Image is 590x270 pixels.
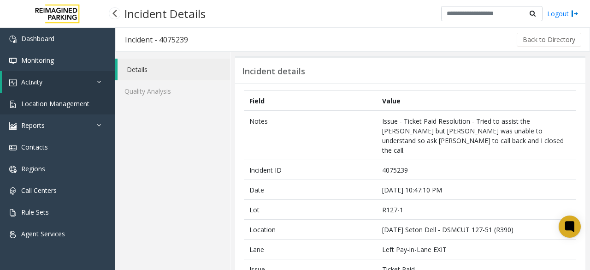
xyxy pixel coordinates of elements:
th: Value [377,91,576,111]
th: Field [244,91,377,111]
a: Quality Analysis [115,80,230,102]
td: [DATE] Seton Dell - DSMCUT 127-51 (R390) [377,220,576,240]
img: 'icon' [9,36,17,43]
span: Contacts [21,143,48,151]
h3: Incident - 4075239 [116,29,197,50]
span: Rule Sets [21,208,49,216]
td: [DATE] 10:47:10 PM [377,180,576,200]
img: 'icon' [9,144,17,151]
td: Date [244,180,377,200]
span: Dashboard [21,34,54,43]
td: Incident ID [244,160,377,180]
span: Reports [21,121,45,130]
img: 'icon' [9,57,17,65]
span: Activity [21,78,42,86]
img: 'icon' [9,79,17,86]
h3: Incident details [242,66,305,77]
span: Regions [21,164,45,173]
button: Back to Directory [517,33,581,47]
a: Details [118,59,230,80]
td: 4075239 [377,160,576,180]
img: 'icon' [9,101,17,108]
a: Logout [547,9,578,18]
td: Notes [244,111,377,160]
img: 'icon' [9,209,17,216]
span: Call Centers [21,186,57,195]
td: Location [244,220,377,240]
td: Left Pay-in-Lane EXIT [377,240,576,259]
h3: Incident Details [120,2,210,25]
span: Location Management [21,99,89,108]
img: logout [571,9,578,18]
td: Lane [244,240,377,259]
img: 'icon' [9,166,17,173]
td: Lot [244,200,377,220]
a: Activity [2,71,115,93]
span: Agent Services [21,229,65,238]
img: 'icon' [9,187,17,195]
img: 'icon' [9,231,17,238]
img: 'icon' [9,122,17,130]
td: Issue - Ticket Paid Resolution - Tried to assist the [PERSON_NAME] but [PERSON_NAME] was unable t... [377,111,576,160]
td: R127-1 [377,200,576,220]
span: Monitoring [21,56,54,65]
